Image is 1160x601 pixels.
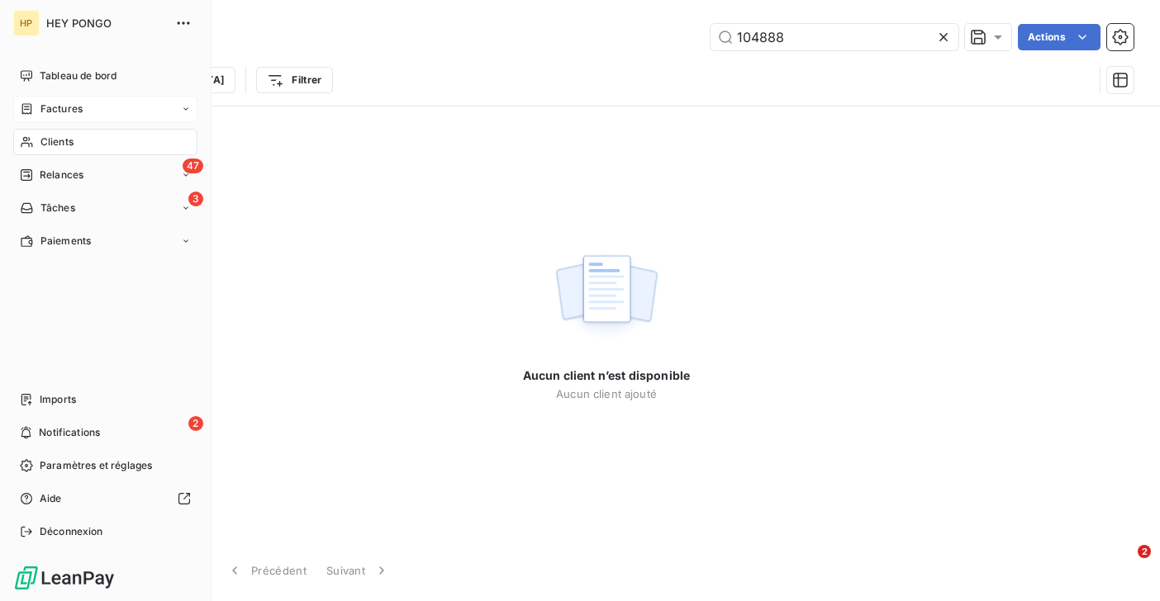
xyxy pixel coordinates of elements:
span: 2 [188,416,203,431]
span: Aucun client n’est disponible [523,367,690,384]
a: Factures [13,96,197,122]
a: Imports [13,386,197,413]
span: 2 [1138,545,1151,558]
button: Précédent [216,553,316,588]
a: 47Relances [13,162,197,188]
span: 47 [183,159,203,173]
span: Déconnexion [40,524,103,539]
input: Rechercher [711,24,958,50]
span: Tableau de bord [40,69,116,83]
button: Suivant [316,553,400,588]
a: Paramètres et réglages [13,452,197,479]
span: Imports [40,392,76,407]
a: Paiements [13,228,197,254]
button: Actions [1018,24,1101,50]
span: Notifications [39,425,100,440]
button: Filtrer [256,67,332,93]
a: Tableau de bord [13,63,197,89]
a: Aide [13,485,197,512]
span: Relances [40,168,83,182]
iframe: Intercom live chat [1104,545,1143,584]
a: 3Tâches [13,195,197,221]
span: Aucun client ajouté [556,387,657,400]
img: Logo LeanPay [13,565,116,591]
span: Aide [40,491,62,506]
div: HP [13,10,40,36]
span: 3 [188,192,203,206]
a: Clients [13,129,197,155]
span: HEY PONGO [46,17,165,30]
img: empty state [554,246,659,348]
span: Paramètres et réglages [40,458,152,473]
span: Paiements [40,234,91,248]
span: Tâches [40,201,75,215]
span: Factures [40,102,83,116]
span: Clients [40,135,74,149]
